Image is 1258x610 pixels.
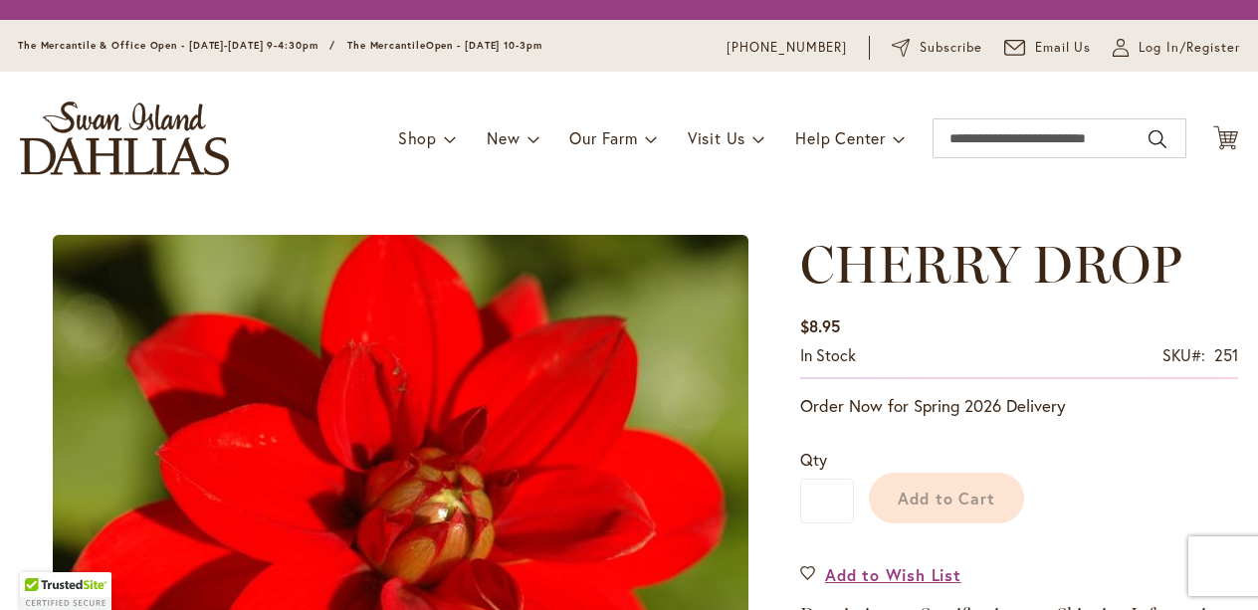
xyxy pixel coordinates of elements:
[569,127,637,148] span: Our Farm
[727,38,847,58] a: [PHONE_NUMBER]
[795,127,886,148] span: Help Center
[1214,344,1238,367] div: 251
[20,572,111,610] div: TrustedSite Certified
[892,38,982,58] a: Subscribe
[1035,38,1092,58] span: Email Us
[1139,38,1240,58] span: Log In/Register
[800,563,961,586] a: Add to Wish List
[800,449,827,470] span: Qty
[800,315,840,336] span: $8.95
[688,127,745,148] span: Visit Us
[920,38,982,58] span: Subscribe
[1149,123,1166,155] button: Search
[1113,38,1240,58] a: Log In/Register
[825,563,961,586] span: Add to Wish List
[426,39,542,52] span: Open - [DATE] 10-3pm
[20,102,229,175] a: store logo
[800,344,856,367] div: Availability
[1162,344,1205,365] strong: SKU
[800,344,856,365] span: In stock
[1004,38,1092,58] a: Email Us
[487,127,520,148] span: New
[18,39,426,52] span: The Mercantile & Office Open - [DATE]-[DATE] 9-4:30pm / The Mercantile
[800,233,1182,296] span: CHERRY DROP
[800,394,1238,418] p: Order Now for Spring 2026 Delivery
[398,127,437,148] span: Shop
